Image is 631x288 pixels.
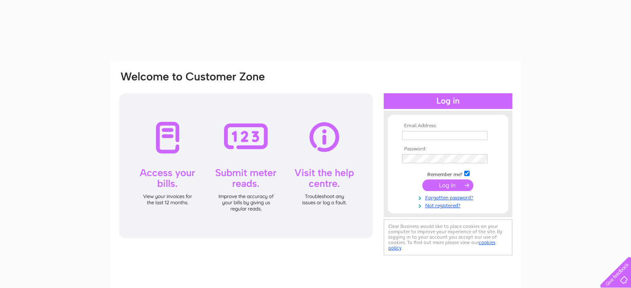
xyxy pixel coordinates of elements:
input: Submit [422,179,473,191]
th: Email Address: [400,123,496,129]
a: Not registered? [402,201,496,209]
a: Forgotten password? [402,193,496,201]
div: Clear Business would like to place cookies on your computer to improve your experience of the sit... [384,219,512,255]
td: Remember me? [400,169,496,178]
th: Password: [400,146,496,152]
a: cookies policy [388,240,495,251]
